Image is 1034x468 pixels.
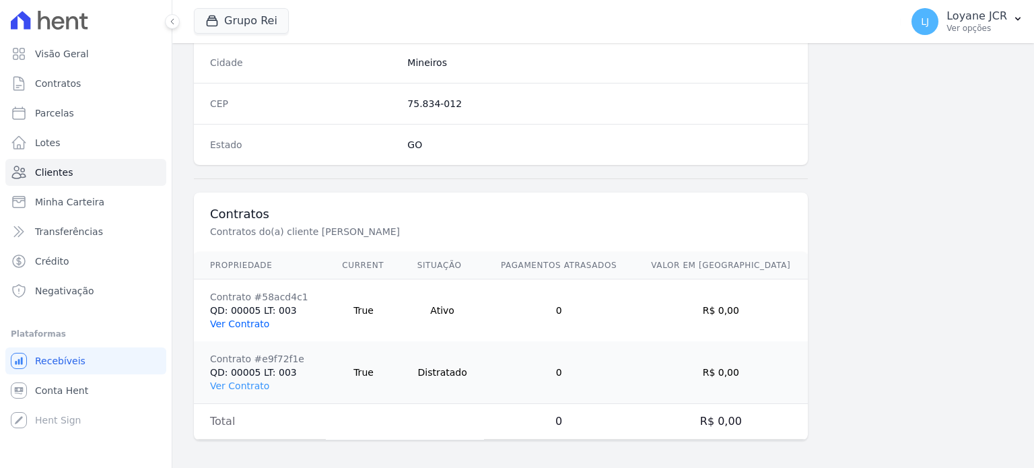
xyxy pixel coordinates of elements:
[210,352,310,366] div: Contrato #e9f72f1e
[901,3,1034,40] button: LJ Loyane JCR Ver opções
[5,40,166,67] a: Visão Geral
[35,195,104,209] span: Minha Carteira
[634,341,808,404] td: R$ 0,00
[11,326,161,342] div: Plataformas
[210,97,397,110] dt: CEP
[5,159,166,186] a: Clientes
[484,341,634,404] td: 0
[210,319,269,329] a: Ver Contrato
[921,17,929,26] span: LJ
[194,279,326,342] td: QD: 00005 LT: 003
[5,189,166,215] a: Minha Carteira
[210,206,792,222] h3: Contratos
[35,136,61,149] span: Lotes
[407,138,792,152] dd: GO
[210,56,397,69] dt: Cidade
[5,129,166,156] a: Lotes
[210,380,269,391] a: Ver Contrato
[326,341,401,404] td: True
[210,138,397,152] dt: Estado
[35,384,88,397] span: Conta Hent
[634,279,808,342] td: R$ 0,00
[210,225,662,238] p: Contratos do(a) cliente [PERSON_NAME]
[5,100,166,127] a: Parcelas
[634,404,808,440] td: R$ 0,00
[5,218,166,245] a: Transferências
[35,225,103,238] span: Transferências
[5,248,166,275] a: Crédito
[401,279,484,342] td: Ativo
[35,354,85,368] span: Recebíveis
[35,106,74,120] span: Parcelas
[5,377,166,404] a: Conta Hent
[35,255,69,268] span: Crédito
[35,77,81,90] span: Contratos
[484,404,634,440] td: 0
[5,277,166,304] a: Negativação
[484,279,634,342] td: 0
[326,252,401,279] th: Current
[210,290,310,304] div: Contrato #58acd4c1
[401,341,484,404] td: Distratado
[194,404,326,440] td: Total
[407,56,792,69] dd: Mineiros
[401,252,484,279] th: Situação
[35,284,94,298] span: Negativação
[407,97,792,110] dd: 75.834-012
[946,23,1007,34] p: Ver opções
[326,279,401,342] td: True
[484,252,634,279] th: Pagamentos Atrasados
[5,70,166,97] a: Contratos
[194,252,326,279] th: Propriedade
[194,8,289,34] button: Grupo Rei
[35,166,73,179] span: Clientes
[194,341,326,404] td: QD: 00005 LT: 003
[35,47,89,61] span: Visão Geral
[5,347,166,374] a: Recebíveis
[634,252,808,279] th: Valor em [GEOGRAPHIC_DATA]
[946,9,1007,23] p: Loyane JCR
